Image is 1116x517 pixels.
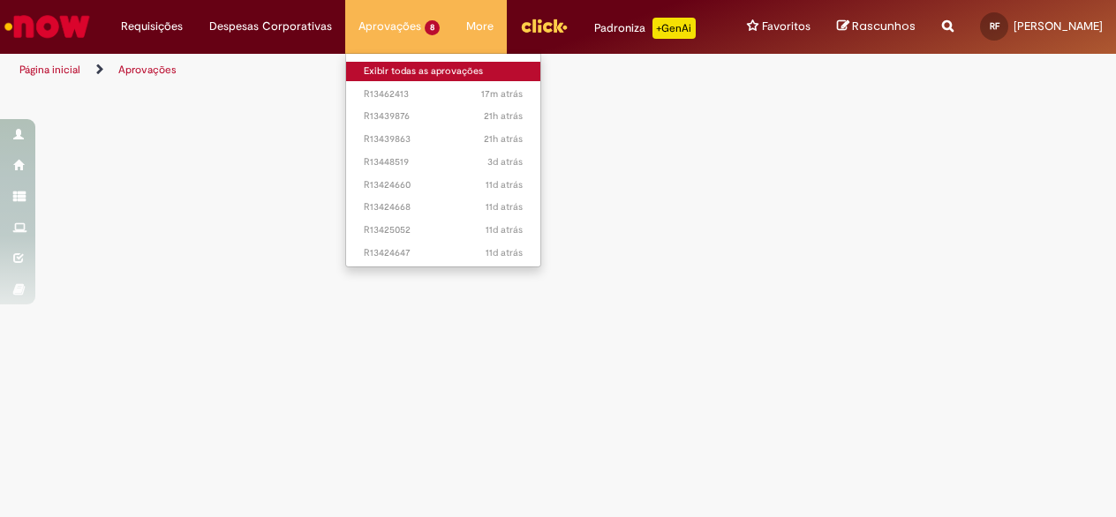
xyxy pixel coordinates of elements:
time: 19/08/2025 08:01:41 [486,178,523,191]
a: Aberto R13424660 : [346,176,540,195]
a: Aprovações [118,63,177,77]
a: Aberto R13424647 : [346,244,540,263]
a: Aberto R13425052 : [346,221,540,240]
span: 21h atrás [484,132,523,146]
time: 29/08/2025 14:16:48 [481,87,523,101]
p: +GenAi [652,18,696,39]
span: R13424668 [364,200,523,214]
span: Despesas Corporativas [209,18,332,35]
span: R13439876 [364,109,523,124]
a: Rascunhos [837,19,916,35]
a: Aberto R13439863 : [346,130,540,149]
span: 17m atrás [481,87,523,101]
span: R13462413 [364,87,523,101]
span: 11d atrás [486,246,523,259]
span: 11d atrás [486,200,523,214]
time: 19/08/2025 07:59:54 [486,223,523,236]
time: 19/08/2025 08:00:46 [486,200,523,214]
a: Aberto R13439876 : [346,107,540,126]
span: 21h atrás [484,109,523,123]
time: 28/08/2025 17:17:32 [484,132,523,146]
time: 28/08/2025 17:19:06 [484,109,523,123]
img: click_logo_yellow_360x200.png [520,12,568,39]
ul: Aprovações [345,53,541,267]
img: ServiceNow [2,9,93,44]
a: Aberto R13462413 : [346,85,540,104]
a: Página inicial [19,63,80,77]
div: Padroniza [594,18,696,39]
span: R13424660 [364,178,523,192]
span: 11d atrás [486,178,523,191]
span: 8 [425,20,440,35]
ul: Trilhas de página [13,54,731,86]
span: R13424647 [364,246,523,260]
span: 11d atrás [486,223,523,236]
span: Aprovações [358,18,421,35]
span: Rascunhos [852,18,916,34]
a: Exibir todas as aprovações [346,62,540,81]
time: 19/08/2025 07:59:11 [486,246,523,259]
span: 3d atrás [487,155,523,169]
span: R13425052 [364,223,523,237]
span: R13448519 [364,155,523,169]
time: 26/08/2025 14:59:42 [487,155,523,169]
span: Requisições [121,18,183,35]
span: R13439863 [364,132,523,146]
span: [PERSON_NAME] [1014,19,1103,34]
span: Favoritos [762,18,811,35]
a: Aberto R13448519 : [346,153,540,172]
span: RF [990,20,999,32]
span: More [466,18,494,35]
a: Aberto R13424668 : [346,198,540,217]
